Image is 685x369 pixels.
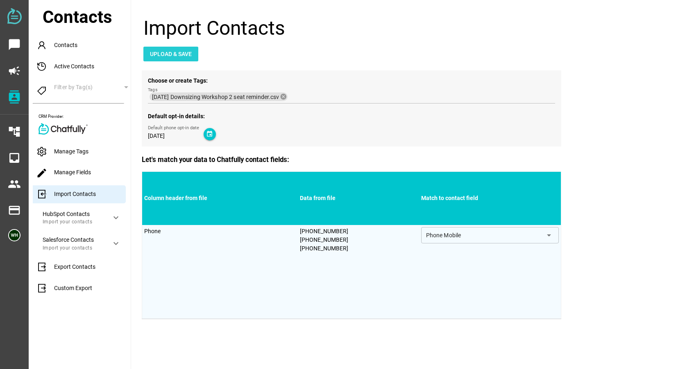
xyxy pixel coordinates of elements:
a: Manage Fields [36,169,91,175]
i: cancel [280,93,287,101]
i: payment [8,204,21,217]
div: [DATE] [148,132,204,140]
i: inbox [8,151,21,164]
div: Active Contacts [33,58,131,76]
button: Upload & Save [143,47,198,61]
div: [PHONE_NUMBER] [300,236,417,244]
span: Upload & Save [150,49,192,59]
td: Phone [142,225,298,319]
i: event [206,130,213,137]
div: Contacts [43,4,131,30]
div: Contacts [33,36,131,54]
i: keyboard_arrow_down [111,213,121,223]
div: Manage Tags [33,143,131,161]
div: HubSpot Contacts [43,211,104,218]
i: keyboard_arrow_down [111,239,121,248]
img: Chatfully [39,123,88,135]
h3: Import Contacts [143,18,681,38]
div: [PHONE_NUMBER] [300,227,417,236]
i: contacts [8,90,21,103]
span: Phone Mobile [426,232,461,239]
div: Export Contacts [33,258,131,276]
i: edit [36,167,48,179]
div: [PHONE_NUMBER] [300,244,417,253]
i: arrow_drop_down [544,230,554,240]
i: people [8,178,21,191]
th: Data from file [298,172,419,225]
i: campaign [8,64,21,77]
input: [DATE] Downsizing Workshop 2 seat reminder.csvTags [289,92,555,102]
strong: Default opt-in details: [148,113,205,119]
p: Let's match your data to Chatfully contact fields: [142,155,681,165]
strong: Choose or create Tags: [148,77,208,84]
div: Default phone opt-in date [148,125,204,132]
div: CRM Provider: [39,114,131,120]
img: svg+xml;base64,PD94bWwgdmVyc2lvbj0iMS4wIiBlbmNvZGluZz0iVVRGLTgiPz4KPHN2ZyB2ZXJzaW9uPSIxLjEiIHZpZX... [7,8,22,24]
i: account_tree [8,125,21,138]
th: Column header from file [142,172,298,225]
i: chat_bubble [8,38,21,51]
a: Custom Export [36,285,92,291]
div: Import your contacts [43,245,104,251]
div: Import Contacts [33,185,126,203]
th: Match to contact field [419,172,561,225]
img: 5edff51079ed9903661a2266-30.png [8,229,20,241]
div: Import your contacts [43,219,104,225]
div: Salesforce Contacts [43,236,104,243]
span: [DATE] Downsizing Workshop 2 seat reminder.csv [152,93,279,101]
